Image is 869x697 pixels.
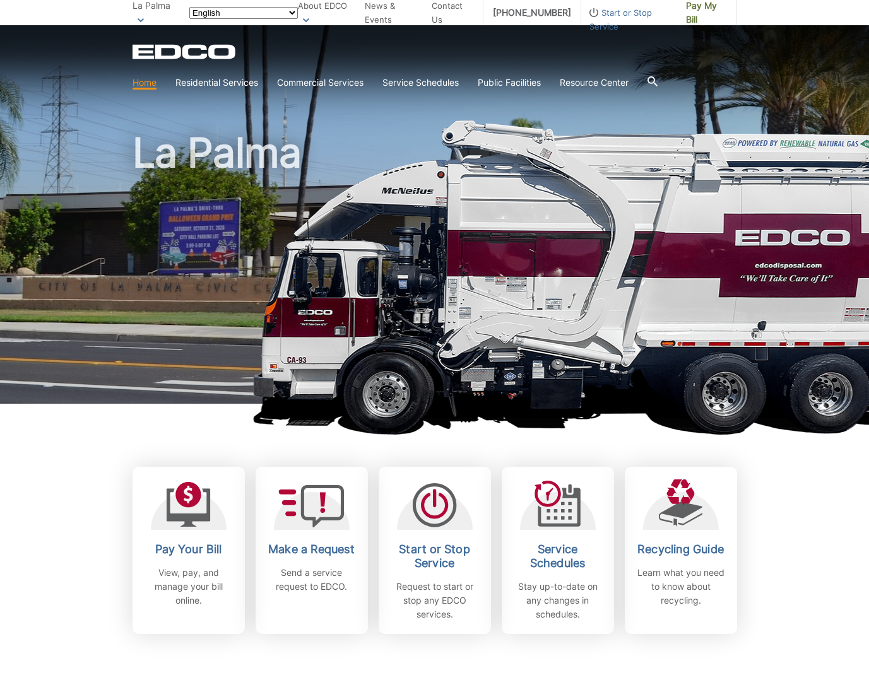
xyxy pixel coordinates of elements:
p: Stay up-to-date on any changes in schedules. [511,580,605,621]
h2: Start or Stop Service [388,542,482,570]
a: Recycling Guide Learn what you need to know about recycling. [625,467,737,634]
p: Learn what you need to know about recycling. [634,566,728,607]
a: EDCD logo. Return to the homepage. [133,44,237,59]
a: Resource Center [560,76,629,90]
a: Pay Your Bill View, pay, and manage your bill online. [133,467,245,634]
p: Request to start or stop any EDCO services. [388,580,482,621]
a: Home [133,76,157,90]
h1: La Palma [133,132,737,409]
h2: Service Schedules [511,542,605,570]
h2: Make a Request [265,542,358,556]
a: Public Facilities [478,76,541,90]
a: Commercial Services [277,76,364,90]
h2: Pay Your Bill [142,542,235,556]
select: Select a language [189,7,298,19]
p: View, pay, and manage your bill online. [142,566,235,607]
h2: Recycling Guide [634,542,728,556]
a: Service Schedules [382,76,459,90]
a: Make a Request Send a service request to EDCO. [256,467,368,634]
a: Residential Services [175,76,258,90]
p: Send a service request to EDCO. [265,566,358,594]
a: Service Schedules Stay up-to-date on any changes in schedules. [502,467,614,634]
